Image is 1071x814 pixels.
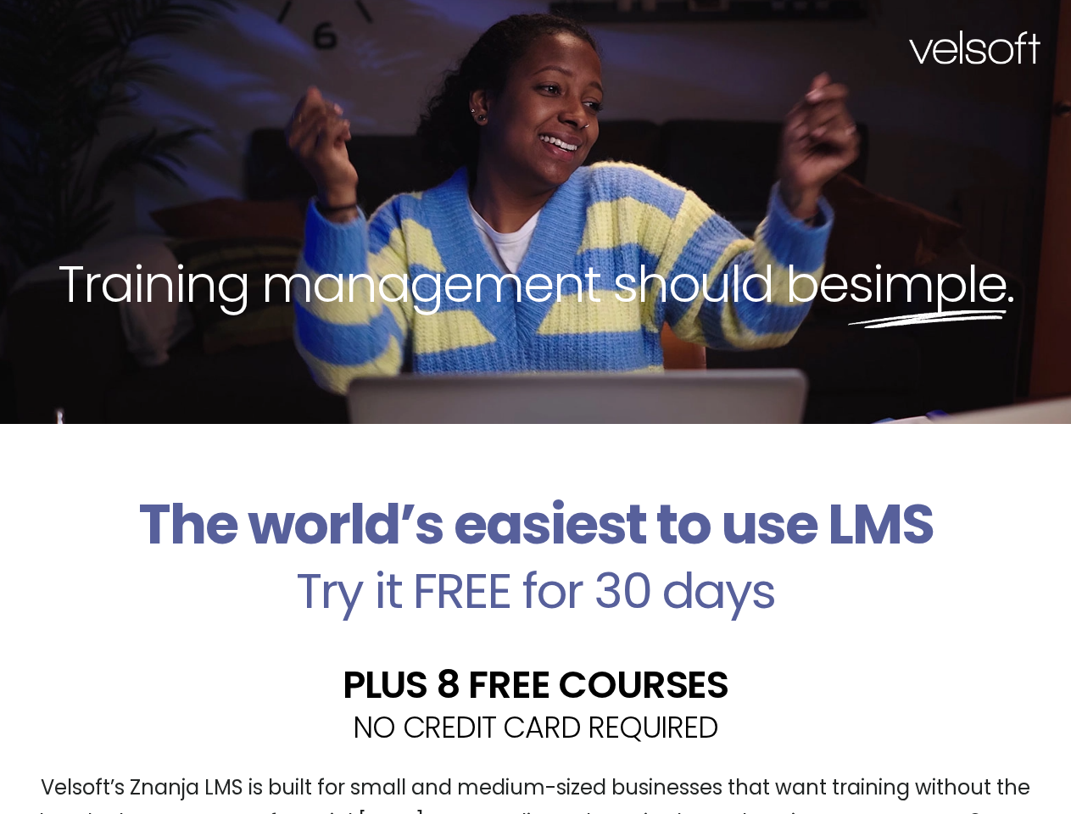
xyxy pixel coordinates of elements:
h2: Try it FREE for 30 days [13,566,1058,616]
h2: The world’s easiest to use LMS [13,492,1058,558]
h2: NO CREDIT CARD REQUIRED [13,712,1058,742]
h2: PLUS 8 FREE COURSES [13,666,1058,704]
h2: Training management should be . [31,251,1040,317]
span: simple [848,248,1007,320]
